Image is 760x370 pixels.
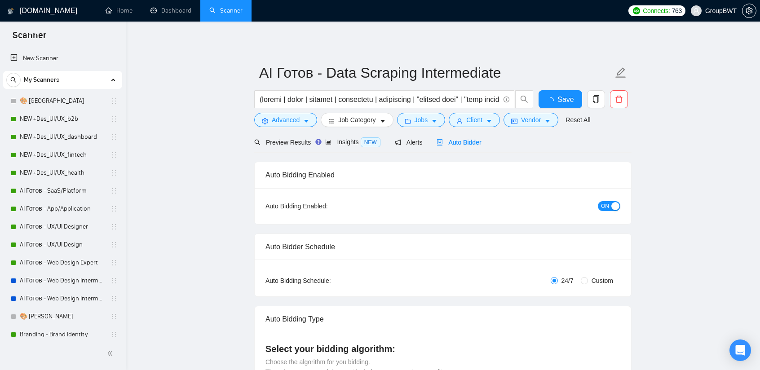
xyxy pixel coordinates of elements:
[303,118,309,124] span: caret-down
[643,6,670,16] span: Connects:
[325,139,331,145] span: area-chart
[106,7,133,14] a: homeHome
[395,139,423,146] span: Alerts
[521,115,541,125] span: Vendor
[588,276,617,286] span: Custom
[328,118,335,124] span: bars
[272,115,300,125] span: Advanced
[610,90,628,108] button: delete
[693,8,699,14] span: user
[321,113,393,127] button: barsJob Categorycaret-down
[265,343,620,355] h4: Select your bidding algorithm:
[20,254,105,272] a: AI Готов - Web Design Expert
[515,90,533,108] button: search
[395,139,401,145] span: notification
[20,236,105,254] a: AI Готов - UX/UI Design
[397,113,446,127] button: folderJobscaret-down
[615,67,627,79] span: edit
[3,49,122,67] li: New Scanner
[437,139,443,145] span: robot
[110,331,118,338] span: holder
[20,182,105,200] a: AI Готов - SaaS/Platform
[325,138,380,145] span: Insights
[110,277,118,284] span: holder
[20,290,105,308] a: AI Готов - Web Design Intermediate минус Development
[8,4,14,18] img: logo
[110,259,118,266] span: holder
[209,7,243,14] a: searchScanner
[566,115,590,125] a: Reset All
[20,128,105,146] a: NEW +Des_UI/UX_dashboard
[20,110,105,128] a: NEW +Des_UI/UX_b2b
[587,90,605,108] button: copy
[504,97,509,102] span: info-circle
[262,118,268,124] span: setting
[20,218,105,236] a: AI Готов - UX/UI Designer
[24,71,59,89] span: My Scanners
[557,94,574,105] span: Save
[539,90,582,108] button: Save
[742,7,756,14] a: setting
[601,201,609,211] span: ON
[431,118,437,124] span: caret-down
[20,308,105,326] a: 🎨 [PERSON_NAME]
[449,113,500,127] button: userClientcaret-down
[361,137,380,147] span: NEW
[7,77,20,83] span: search
[544,118,551,124] span: caret-down
[254,139,261,145] span: search
[20,326,105,344] a: Branding - Brand Identity
[547,97,557,104] span: loading
[254,113,317,127] button: settingAdvancedcaret-down
[558,276,577,286] span: 24/7
[110,151,118,159] span: holder
[380,118,386,124] span: caret-down
[107,349,116,358] span: double-left
[110,241,118,248] span: holder
[20,92,105,110] a: 🎨 [GEOGRAPHIC_DATA]
[110,187,118,194] span: holder
[314,138,323,146] div: Tooltip anchor
[10,49,115,67] a: New Scanner
[456,118,463,124] span: user
[265,162,620,188] div: Auto Bidding Enabled
[516,95,533,103] span: search
[110,97,118,105] span: holder
[588,95,605,103] span: copy
[260,94,499,105] input: Search Freelance Jobs...
[265,234,620,260] div: Auto Bidder Schedule
[254,139,311,146] span: Preview Results
[110,295,118,302] span: holder
[265,201,384,211] div: Auto Bidding Enabled:
[20,200,105,218] a: AI Готов - App/Application
[110,313,118,320] span: holder
[405,118,411,124] span: folder
[110,133,118,141] span: holder
[672,6,682,16] span: 763
[265,306,620,332] div: Auto Bidding Type
[110,115,118,123] span: holder
[504,113,558,127] button: idcardVendorcaret-down
[729,339,751,361] div: Open Intercom Messenger
[259,62,613,84] input: Scanner name...
[486,118,492,124] span: caret-down
[742,7,756,14] span: setting
[110,205,118,212] span: holder
[338,115,376,125] span: Job Category
[5,29,53,48] span: Scanner
[20,164,105,182] a: NEW +Des_UI/UX_health
[633,7,640,14] img: upwork-logo.png
[415,115,428,125] span: Jobs
[20,146,105,164] a: NEW +Des_UI/UX_fintech
[20,272,105,290] a: AI Готов - Web Design Intermediate минус Developer
[110,223,118,230] span: holder
[6,73,21,87] button: search
[437,139,481,146] span: Auto Bidder
[742,4,756,18] button: setting
[610,95,627,103] span: delete
[466,115,482,125] span: Client
[110,169,118,176] span: holder
[511,118,517,124] span: idcard
[150,7,191,14] a: dashboardDashboard
[265,276,384,286] div: Auto Bidding Schedule:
